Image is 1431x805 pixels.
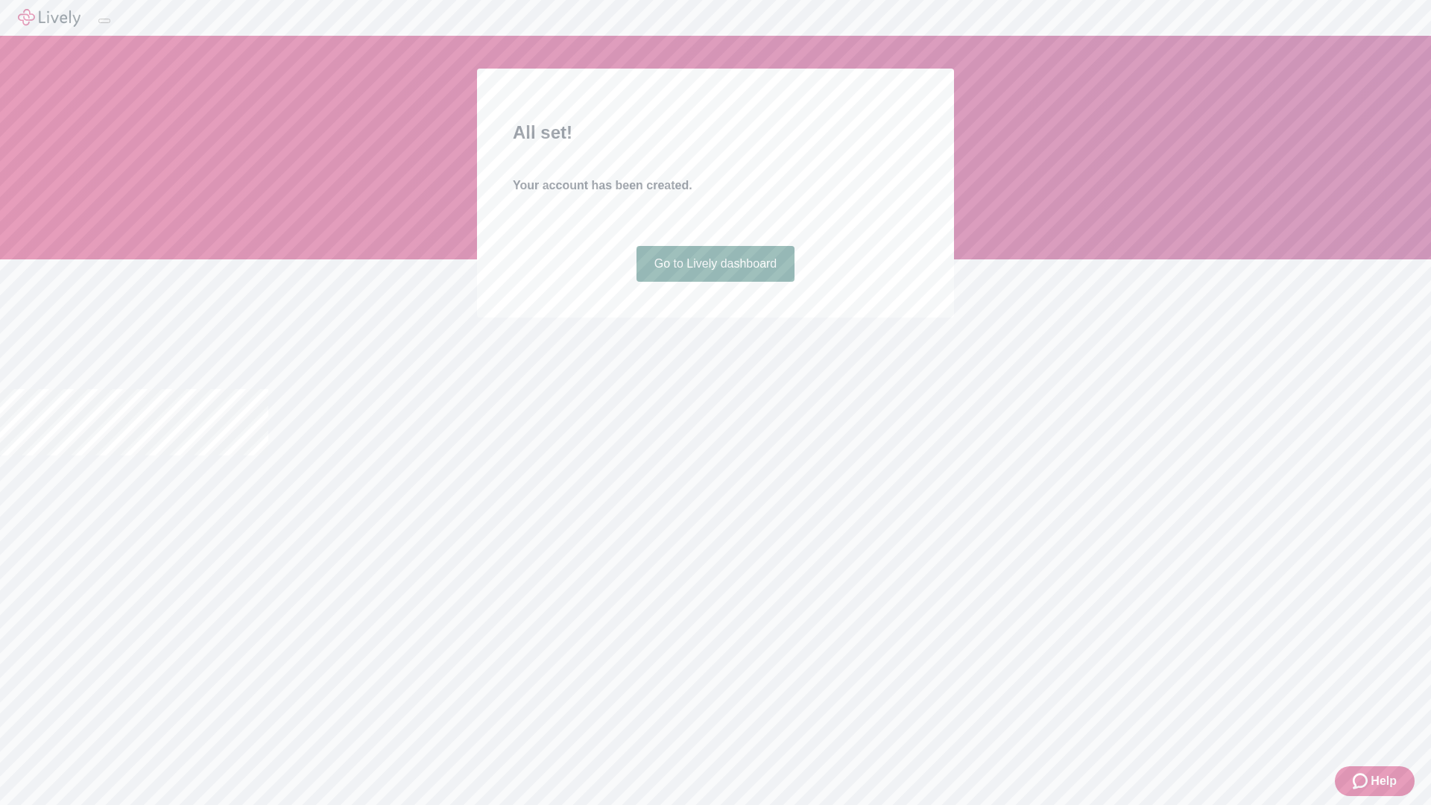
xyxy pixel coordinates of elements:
[513,119,918,146] h2: All set!
[1371,772,1397,790] span: Help
[513,177,918,195] h4: Your account has been created.
[18,9,80,27] img: Lively
[1353,772,1371,790] svg: Zendesk support icon
[636,246,795,282] a: Go to Lively dashboard
[98,19,110,23] button: Log out
[1335,766,1415,796] button: Zendesk support iconHelp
